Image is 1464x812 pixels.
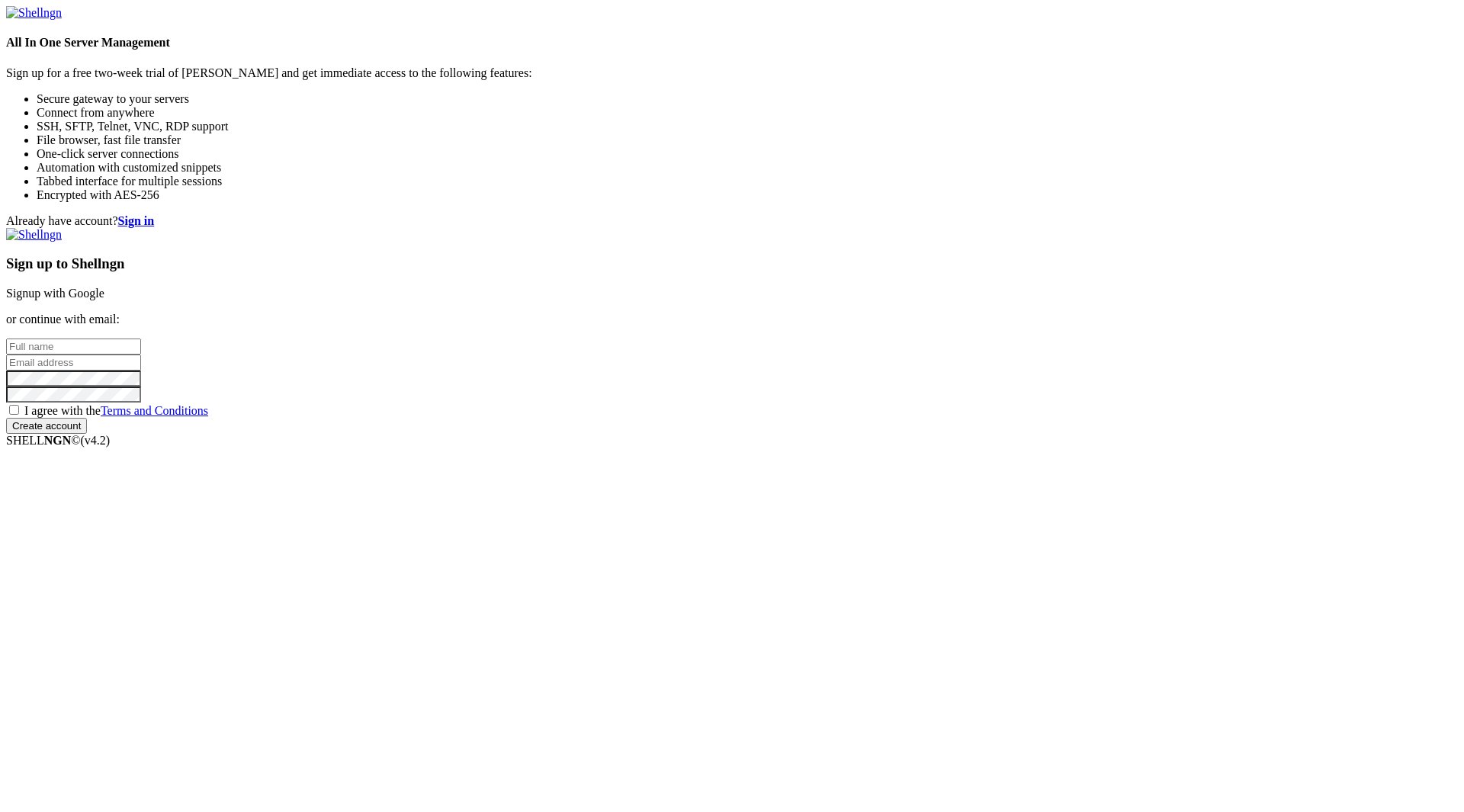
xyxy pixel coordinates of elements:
[6,355,141,371] input: Email address
[37,133,1458,147] li: File browser, fast file transfer
[6,418,87,434] input: Create account
[37,147,1458,161] li: One-click server connections
[37,106,1458,120] li: Connect from anywhere
[6,339,141,355] input: Full name
[81,434,111,447] span: 4.2.0
[37,161,1458,175] li: Automation with customized snippets
[6,36,1458,50] h4: All In One Server Management
[101,404,208,417] a: Terms and Conditions
[6,228,62,242] img: Shellngn
[6,255,1458,272] h3: Sign up to Shellngn
[6,287,104,300] a: Signup with Google
[6,66,1458,80] p: Sign up for a free two-week trial of [PERSON_NAME] and get immediate access to the following feat...
[118,214,155,227] a: Sign in
[37,188,1458,202] li: Encrypted with AES-256
[37,120,1458,133] li: SSH, SFTP, Telnet, VNC, RDP support
[44,434,72,447] b: NGN
[24,404,208,417] span: I agree with the
[6,6,62,20] img: Shellngn
[37,175,1458,188] li: Tabbed interface for multiple sessions
[6,313,1458,326] p: or continue with email:
[6,434,110,447] span: SHELL ©
[37,92,1458,106] li: Secure gateway to your servers
[9,405,19,415] input: I agree with theTerms and Conditions
[6,214,1458,228] div: Already have account?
